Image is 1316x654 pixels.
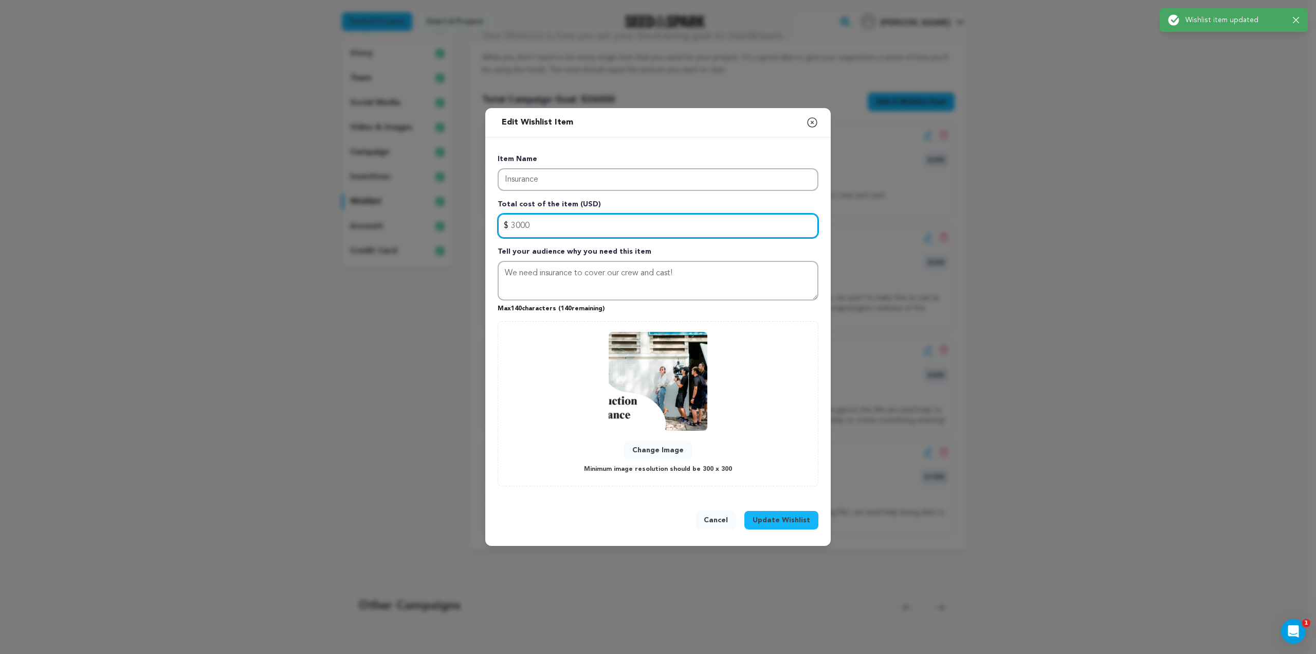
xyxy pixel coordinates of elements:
button: Update Wishlist [744,511,818,529]
p: Max characters ( remaining) [498,301,818,313]
span: 1 [1302,619,1310,627]
button: Cancel [696,511,736,529]
span: 140 [511,306,522,312]
span: $ [504,220,508,232]
h2: Edit Wishlist Item [498,112,577,133]
p: Wishlist item updated [1185,15,1285,25]
span: 140 [561,306,572,312]
p: Item Name [498,154,818,168]
textarea: Tell your audience why you need this item [498,261,818,301]
input: Enter total cost of the item [498,214,818,238]
p: Total cost of the item (USD) [498,199,818,214]
p: Minimum image resolution should be 300 x 300 [584,464,732,475]
iframe: Intercom live chat [1281,619,1306,644]
input: Enter item name [498,168,818,191]
p: Tell your audience why you need this item [498,246,818,261]
span: Update Wishlist [753,515,810,525]
button: Change Image [624,441,692,459]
